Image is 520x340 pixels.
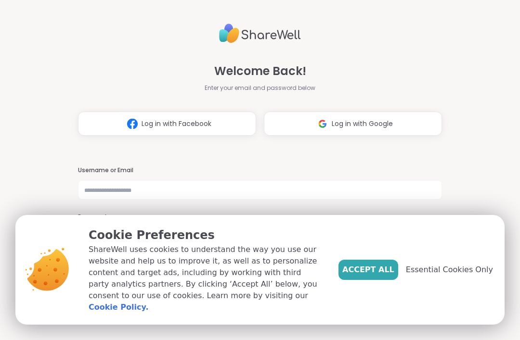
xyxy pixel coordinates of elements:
span: Welcome Back! [214,63,306,80]
span: Accept All [342,264,394,276]
h3: Username or Email [78,166,442,175]
button: Log in with Facebook [78,112,256,136]
img: ShareWell Logomark [313,115,332,133]
h3: Password [78,213,442,221]
button: Accept All [338,260,398,280]
a: Cookie Policy. [89,302,148,313]
img: ShareWell Logo [219,20,301,47]
p: ShareWell uses cookies to understand the way you use our website and help us to improve it, as we... [89,244,323,313]
span: Enter your email and password below [205,84,315,92]
p: Cookie Preferences [89,227,323,244]
button: Log in with Google [264,112,442,136]
span: Essential Cookies Only [406,264,493,276]
span: Log in with Facebook [142,119,211,129]
img: ShareWell Logomark [123,115,142,133]
span: Log in with Google [332,119,393,129]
